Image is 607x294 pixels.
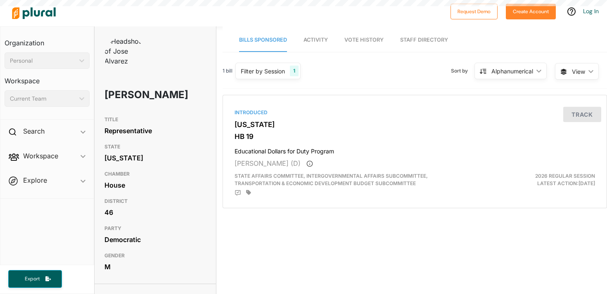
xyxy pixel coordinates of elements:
[235,109,595,116] div: Introduced
[104,196,206,206] h3: DISTRICT
[246,190,251,195] div: Add tags
[235,159,301,167] span: [PERSON_NAME] (D)
[104,125,206,137] div: Representative
[451,67,474,75] span: Sort by
[10,94,76,103] div: Current Team
[239,28,287,52] a: Bills Sponsored
[477,172,601,187] div: Latest Action: [DATE]
[583,7,599,15] a: Log In
[104,223,206,233] h3: PARTY
[451,4,498,19] button: Request Demo
[23,127,45,136] h2: Search
[303,37,328,43] span: Activity
[104,142,206,152] h3: STATE
[5,31,90,49] h3: Organization
[223,67,232,75] span: 1 bill
[235,173,428,186] span: State Affairs Committee, Intergovernmental Affairs Subcommittee, Transportation & Economic Develo...
[303,28,328,52] a: Activity
[235,120,595,129] h3: [US_STATE]
[506,7,556,15] a: Create Account
[400,28,448,52] a: Staff Directory
[104,36,146,66] img: Headshot of Jose Alvarez
[451,7,498,15] a: Request Demo
[235,190,241,196] div: Add Position Statement
[535,173,595,179] span: 2026 Regular Session
[241,67,285,75] div: Filter by Session
[290,66,299,76] div: 1
[104,82,165,107] h1: [PERSON_NAME]
[104,152,206,164] div: [US_STATE]
[344,37,384,43] span: Vote History
[491,67,533,75] div: Alphanumerical
[104,233,206,246] div: Democratic
[104,179,206,191] div: House
[572,67,585,76] span: View
[104,251,206,261] h3: GENDER
[104,206,206,219] div: 46
[104,261,206,273] div: M
[10,56,76,65] div: Personal
[19,275,45,282] span: Export
[239,37,287,43] span: Bills Sponsored
[8,270,62,288] button: Export
[506,4,556,19] button: Create Account
[344,28,384,52] a: Vote History
[104,169,206,179] h3: CHAMBER
[235,132,595,141] h3: HB 19
[235,144,595,155] h4: Educational Dollars for Duty Program
[5,69,90,87] h3: Workspace
[104,115,206,125] h3: TITLE
[563,107,601,122] button: Track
